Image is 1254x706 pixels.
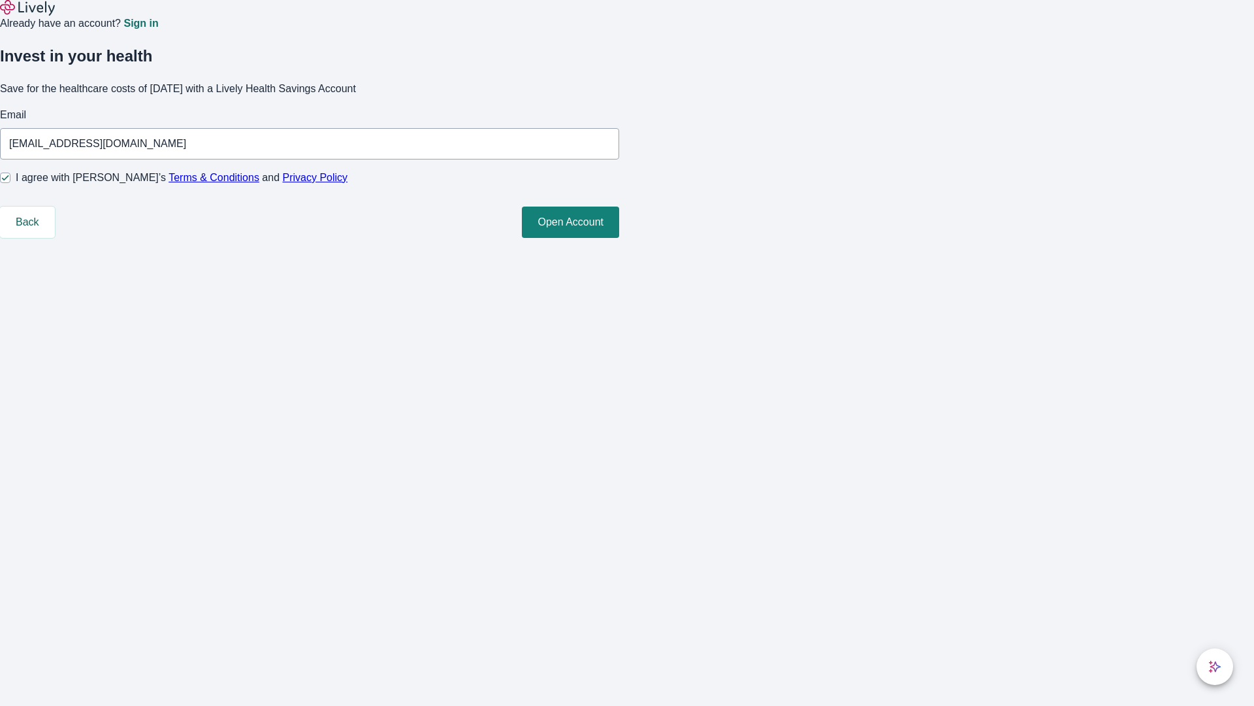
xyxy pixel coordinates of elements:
span: I agree with [PERSON_NAME]’s and [16,170,347,186]
a: Sign in [123,18,158,29]
button: chat [1197,648,1233,685]
a: Terms & Conditions [169,172,259,183]
button: Open Account [522,207,619,238]
svg: Lively AI Assistant [1208,660,1221,673]
a: Privacy Policy [283,172,348,183]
